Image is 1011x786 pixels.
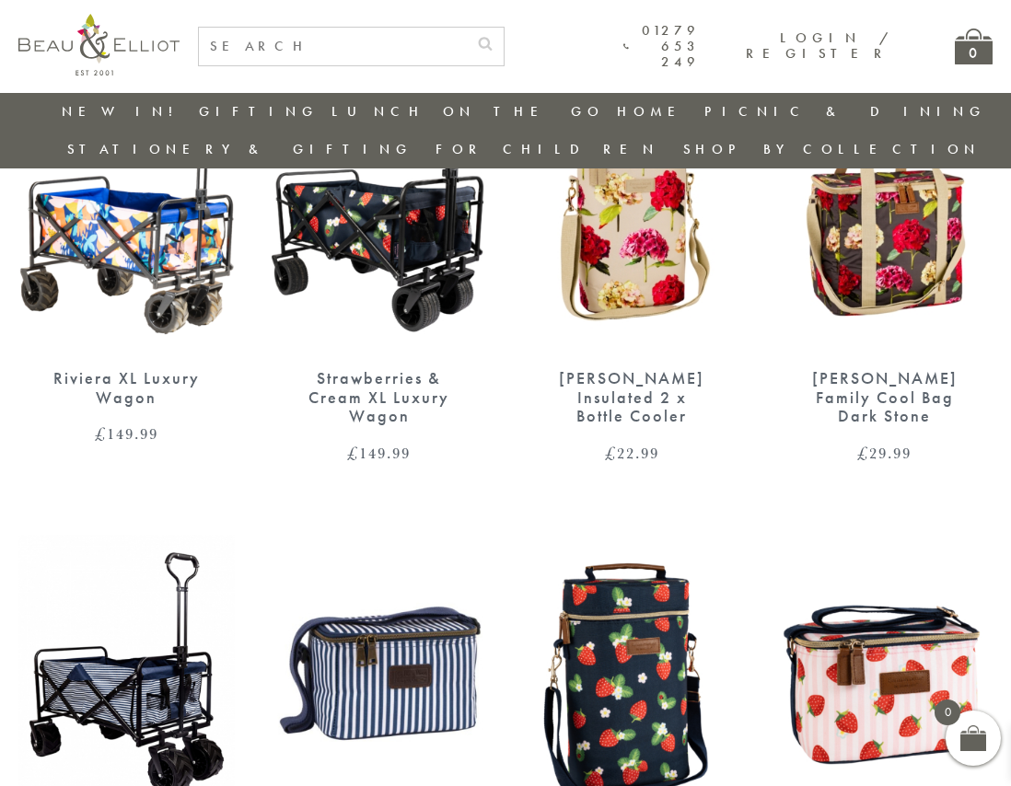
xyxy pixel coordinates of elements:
a: Picnic & Dining [704,102,986,121]
img: Sarah Kelleher Family Coolbag Dark Stone [777,72,994,351]
div: Strawberries & Cream XL Luxury Wagon [304,369,456,426]
img: Riviera XL Luxury Wagon Cart Camping trolley Festival Trolley [18,72,235,351]
bdi: 149.99 [347,442,411,464]
a: Shop by collection [683,140,981,158]
img: Strawberries & Cream XL Luxury Wagon [272,72,488,351]
div: Riviera XL Luxury Wagon [51,369,203,407]
a: Strawberries & Cream XL Luxury Wagon Strawberries & Cream XL Luxury Wagon £149.99 [272,72,488,461]
a: 0 [955,29,993,64]
span: £ [95,422,107,445]
a: New in! [62,102,185,121]
div: [PERSON_NAME] Insulated 2 x Bottle Cooler [556,369,708,426]
bdi: 22.99 [605,442,659,464]
a: Riviera XL Luxury Wagon Cart Camping trolley Festival Trolley Riviera XL Luxury Wagon £149.99 [18,72,235,442]
bdi: 149.99 [95,422,158,445]
img: Sarah Kelleher 2 x Bottle Cooler [524,72,740,351]
span: £ [605,442,617,464]
span: 0 [935,699,960,725]
a: Home [617,102,691,121]
a: Lunch On The Go [331,102,604,121]
a: Sarah Kelleher 2 x Bottle Cooler [PERSON_NAME] Insulated 2 x Bottle Cooler £22.99 [524,72,740,461]
input: SEARCH [199,28,467,65]
a: 01279 653 249 [623,23,700,71]
a: Stationery & Gifting [67,140,413,158]
bdi: 29.99 [857,442,912,464]
span: £ [347,442,359,464]
img: logo [18,14,180,75]
a: Sarah Kelleher Family Coolbag Dark Stone [PERSON_NAME] Family Cool Bag Dark Stone £29.99 [777,72,994,461]
span: £ [857,442,869,464]
a: Gifting [199,102,319,121]
div: [PERSON_NAME] Family Cool Bag Dark Stone [809,369,961,426]
a: Login / Register [746,29,890,63]
a: For Children [436,140,659,158]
